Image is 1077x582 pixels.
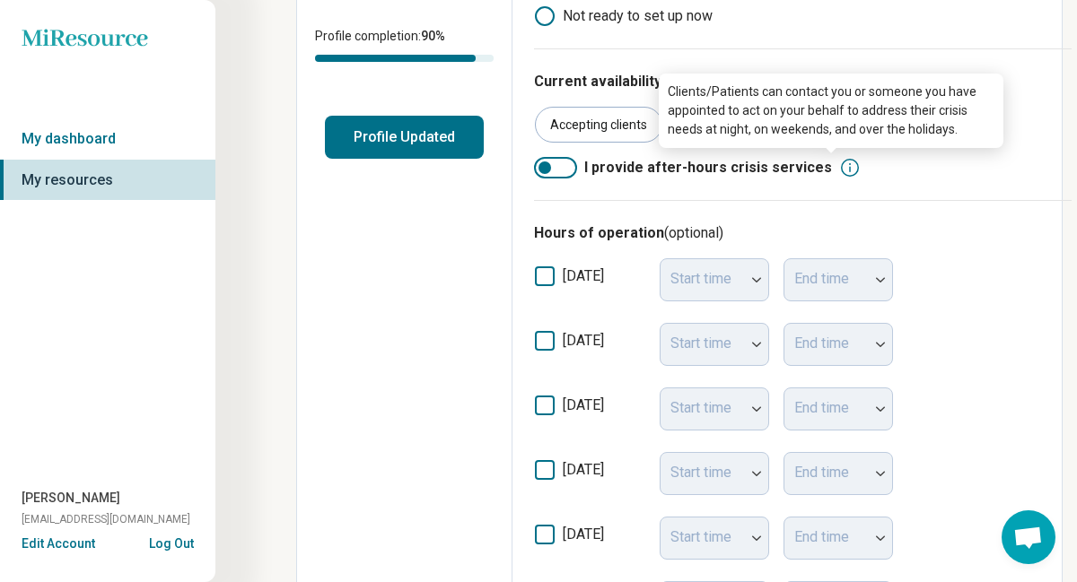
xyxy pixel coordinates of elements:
span: [DATE] [563,461,604,478]
p: Current availability [534,71,1072,92]
span: [DATE] [563,332,604,349]
div: Clients/Patients can contact you or someone you have appointed to act on your behalf to address t... [659,74,1003,148]
span: 90 % [421,29,445,43]
h3: Hours of operation [534,222,1072,244]
span: [EMAIL_ADDRESS][DOMAIN_NAME] [22,511,190,527]
span: (optional) [664,224,723,241]
button: Log Out [149,534,194,549]
label: Not ready to set up now [534,5,713,27]
span: [DATE] [563,526,604,543]
div: Accepting clients [535,107,662,143]
div: Profile completion: [297,16,512,73]
span: [DATE] [563,396,604,413]
span: I provide after-hours crisis services [584,157,832,178]
button: Edit Account [22,534,95,553]
span: [DATE] [563,267,604,284]
div: Open chat [1002,510,1055,564]
button: Profile Updated [325,116,484,159]
div: Profile completion [315,55,494,62]
span: [PERSON_NAME] [22,489,120,508]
